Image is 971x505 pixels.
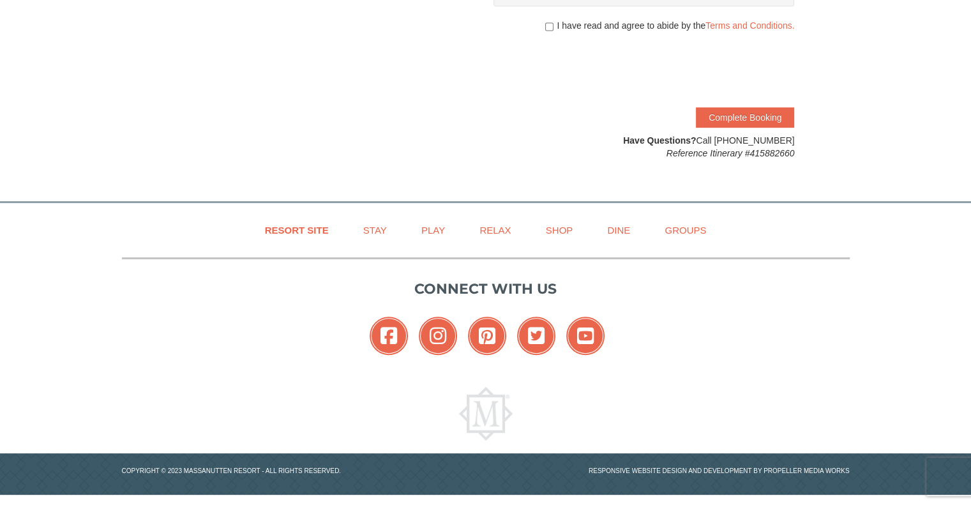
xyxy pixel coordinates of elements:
iframe: reCAPTCHA [600,45,794,94]
a: Groups [649,216,722,245]
strong: Have Questions? [623,135,696,146]
a: Stay [347,216,403,245]
a: Resort Site [249,216,345,245]
div: Call [PHONE_NUMBER] [493,134,795,160]
em: Reference Itinerary #415882660 [666,148,795,158]
a: Play [405,216,461,245]
a: Dine [591,216,646,245]
a: Shop [530,216,589,245]
p: Connect with us [122,278,850,299]
a: Terms and Conditions. [705,20,794,31]
img: Massanutten Resort Logo [459,387,513,441]
p: Copyright © 2023 Massanutten Resort - All Rights Reserved. [112,466,486,476]
span: I have read and agree to abide by the [557,19,794,32]
a: Responsive website design and development by Propeller Media Works [589,467,850,474]
a: Relax [463,216,527,245]
button: Complete Booking [696,107,794,128]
